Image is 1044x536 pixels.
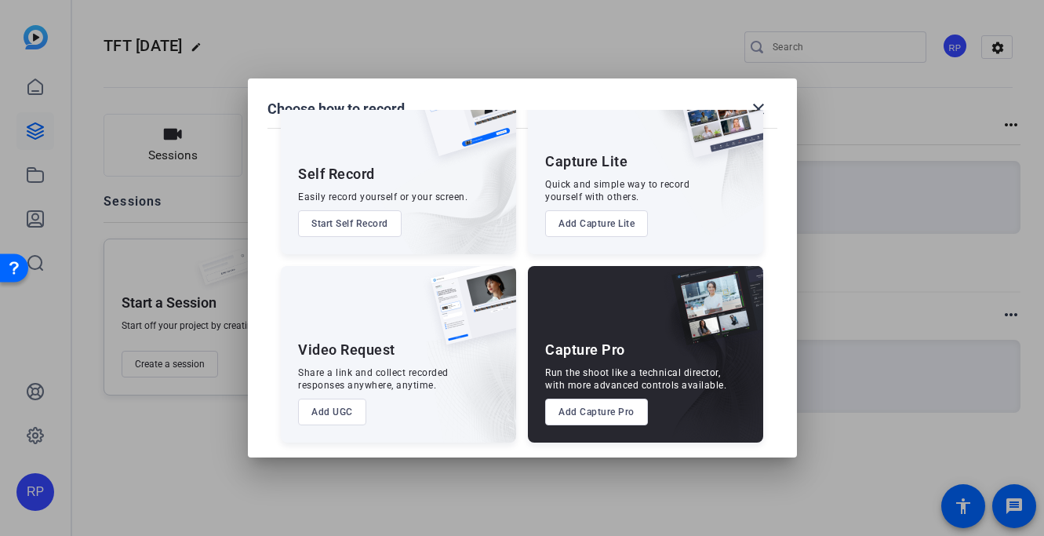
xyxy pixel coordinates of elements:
img: embarkstudio-self-record.png [380,111,516,254]
button: Start Self Record [298,210,402,237]
div: Run the shoot like a technical director, with more advanced controls available. [545,366,726,392]
div: Quick and simple way to record yourself with others. [545,178,689,203]
div: Video Request [298,341,395,359]
img: ugc-content.png [419,266,516,361]
div: Easily record yourself or your screen. [298,191,467,203]
img: embarkstudio-ugc-content.png [425,315,516,443]
div: Share a link and collect recorded responses anywhere, anytime. [298,366,449,392]
img: embarkstudio-capture-pro.png [647,286,763,443]
mat-icon: close [749,100,768,119]
div: Capture Pro [545,341,625,359]
h1: Choose how to record [267,100,405,119]
img: self-record.png [408,78,516,172]
div: Self Record [298,165,375,184]
img: capture-pro.png [660,266,763,362]
div: Capture Lite [545,152,627,171]
img: capture-lite.png [666,78,763,173]
button: Add Capture Lite [545,210,648,237]
img: embarkstudio-capture-lite.png [623,78,763,235]
button: Add Capture Pro [545,399,648,425]
button: Add UGC [298,399,366,425]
